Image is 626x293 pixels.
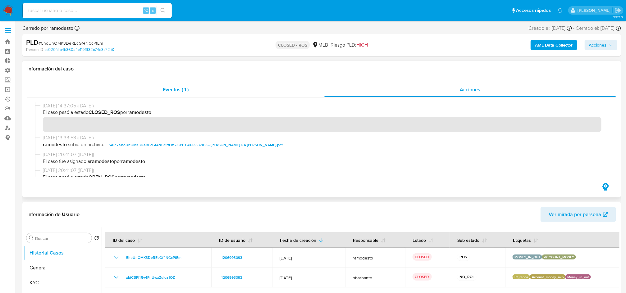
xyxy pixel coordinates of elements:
[331,42,368,48] span: Riesgo PLD:
[535,40,573,50] b: AML Data Collector
[24,275,102,290] button: KYC
[27,66,616,72] h1: Información del caso
[356,41,368,48] span: HIGH
[24,260,102,275] button: General
[516,7,551,14] span: Accesos rápidos
[576,25,621,32] div: Cerrado el: [DATE]
[29,236,34,241] button: Buscar
[152,7,154,13] span: s
[35,236,89,241] input: Buscar
[589,40,607,50] span: Acciones
[22,25,73,32] span: Cerrado por
[24,246,102,260] button: Historial Casos
[573,25,575,32] span: -
[528,25,572,32] div: Creado el: [DATE]
[44,47,114,52] a: cc020fc1b4b360a4e119f932c74e3c72
[48,25,73,32] b: ramodesto
[557,8,563,13] a: Notificaciones
[549,207,601,222] span: Ver mirada por persona
[585,40,617,50] button: Acciones
[460,86,481,93] span: Acciones
[312,42,328,48] div: MLB
[27,211,80,218] h1: Información de Usuario
[157,6,169,15] button: search-icon
[39,40,103,46] span: # 5hoUnOMK3DeREcGf4NCcPfEm
[26,37,39,47] b: PLD
[578,7,613,13] p: mariana.bardanca@mercadolibre.com
[163,86,189,93] span: Eventos ( 1 )
[531,40,577,50] button: AML Data Collector
[23,7,172,15] input: Buscar usuario o caso...
[541,207,616,222] button: Ver mirada por persona
[144,7,148,13] span: ⌥
[615,7,621,14] a: Salir
[26,47,43,52] b: Person ID
[276,41,310,49] p: CLOSED - ROS
[94,236,99,242] button: Volver al orden por defecto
